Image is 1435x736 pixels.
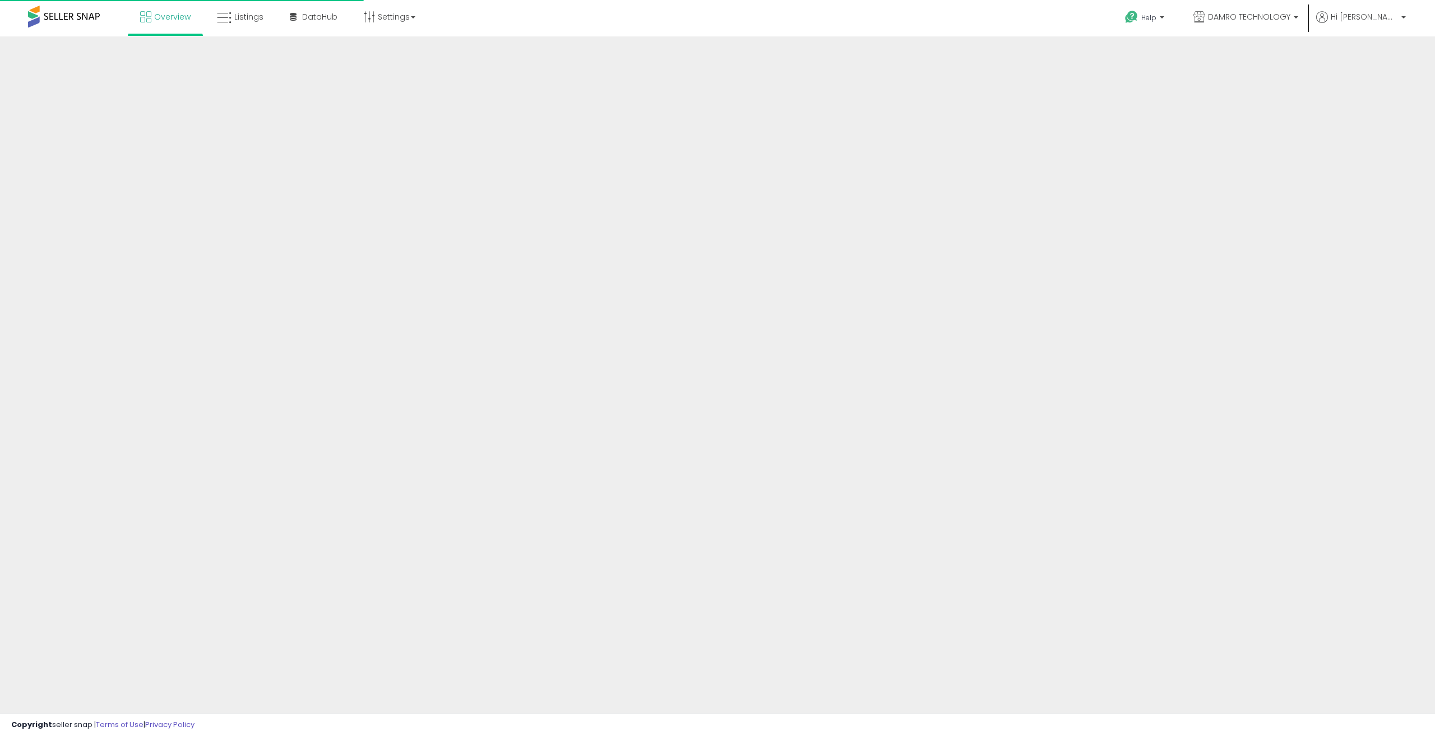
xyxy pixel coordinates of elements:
i: Get Help [1124,10,1138,24]
span: Overview [154,11,191,22]
span: Help [1141,13,1156,22]
span: Listings [234,11,263,22]
span: DAMRO TECHNOLOGY [1208,11,1290,22]
span: Hi [PERSON_NAME] [1331,11,1398,22]
span: DataHub [302,11,337,22]
a: Help [1116,2,1175,36]
a: Hi [PERSON_NAME] [1316,11,1406,36]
